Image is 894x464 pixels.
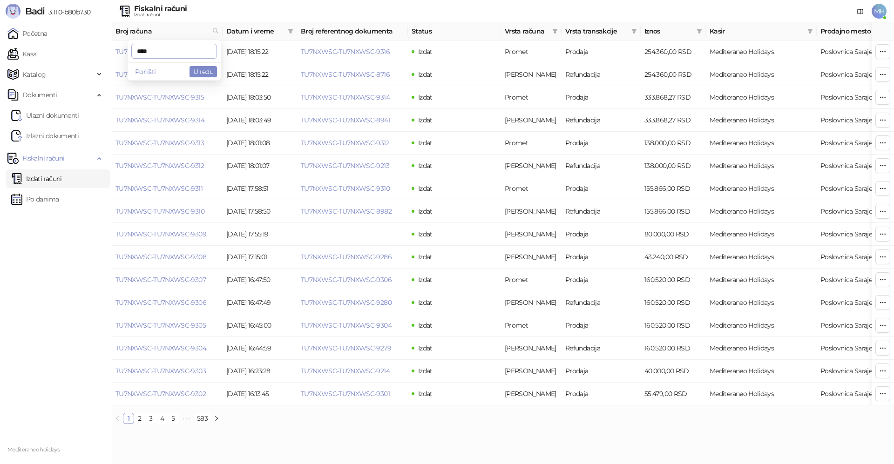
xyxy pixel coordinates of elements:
[135,413,145,424] a: 2
[644,26,693,36] span: Iznos
[134,413,145,424] li: 2
[301,139,389,147] a: TU7NXWSC-TU7NXWSC-9312
[45,8,90,16] span: 3.11.0-b80b730
[408,22,501,40] th: Status
[115,321,206,330] a: TU7NXWSC-TU7NXWSC-9305
[145,413,156,424] li: 3
[297,22,408,40] th: Broj referentnog dokumenta
[501,223,562,246] td: Avans
[112,360,223,383] td: TU7NXWSC-TU7NXWSC-9303
[146,413,156,424] a: 3
[301,47,390,56] a: TU7NXWSC-TU7NXWSC-9316
[706,269,817,291] td: Mediteraneo Holidays
[22,149,64,168] span: Fiskalni računi
[301,390,390,398] a: TU7NXWSC-TU7NXWSC-9301
[706,155,817,177] td: Mediteraneo Holidays
[505,26,549,36] span: Vrsta računa
[641,177,706,200] td: 155.866,00 RSD
[501,109,562,132] td: Avans
[641,132,706,155] td: 138.000,00 RSD
[706,177,817,200] td: Mediteraneo Holidays
[115,390,206,398] a: TU7NXWSC-TU7NXWSC-9302
[501,360,562,383] td: Avans
[301,276,392,284] a: TU7NXWSC-TU7NXWSC-9306
[211,413,222,424] li: Sledeća strana
[697,28,702,34] span: filter
[115,47,204,56] a: TU7NXWSC-TU7NXWSC-9317
[22,86,57,104] span: Dokumenti
[853,4,868,19] a: Dokumentacija
[112,155,223,177] td: TU7NXWSC-TU7NXWSC-9312
[501,314,562,337] td: Promet
[807,28,813,34] span: filter
[872,4,887,19] span: MH
[115,344,206,352] a: TU7NXWSC-TU7NXWSC-9304
[112,223,223,246] td: TU7NXWSC-TU7NXWSC-9309
[301,161,389,170] a: TU7NXWSC-TU7NXWSC-9213
[112,177,223,200] td: TU7NXWSC-TU7NXWSC-9311
[641,155,706,177] td: 138.000,00 RSD
[6,4,20,19] img: Logo
[301,207,392,215] a: TU7NXWSC-TU7NXWSC-8982
[562,337,641,360] td: Refundacija
[223,132,297,155] td: [DATE] 18:01:08
[706,63,817,86] td: Mediteraneo Holidays
[168,413,179,424] li: 5
[706,246,817,269] td: Mediteraneo Holidays
[190,66,217,77] button: U redu
[418,139,433,147] span: Izdat
[214,416,219,421] span: right
[418,321,433,330] span: Izdat
[706,383,817,405] td: Mediteraneo Holidays
[115,184,203,193] a: TU7NXWSC-TU7NXWSC-9311
[115,416,120,421] span: left
[223,109,297,132] td: [DATE] 18:03:49
[418,367,433,375] span: Izdat
[115,139,204,147] a: TU7NXWSC-TU7NXWSC-9313
[112,383,223,405] td: TU7NXWSC-TU7NXWSC-9302
[301,116,390,124] a: TU7NXWSC-TU7NXWSC-8941
[131,66,160,77] button: Poništi
[22,65,46,84] span: Katalog
[115,276,206,284] a: TU7NXWSC-TU7NXWSC-9307
[223,269,297,291] td: [DATE] 16:47:50
[223,177,297,200] td: [DATE] 17:58:51
[301,93,390,101] a: TU7NXWSC-TU7NXWSC-9314
[301,184,390,193] a: TU7NXWSC-TU7NXWSC-9310
[115,93,204,101] a: TU7NXWSC-TU7NXWSC-9315
[288,28,293,34] span: filter
[501,40,562,63] td: Promet
[11,169,62,188] a: Izdati računi
[223,246,297,269] td: [DATE] 17:15:01
[156,413,168,424] li: 4
[115,367,206,375] a: TU7NXWSC-TU7NXWSC-9303
[301,298,392,307] a: TU7NXWSC-TU7NXWSC-9280
[123,413,134,424] a: 1
[112,200,223,223] td: TU7NXWSC-TU7NXWSC-9310
[562,63,641,86] td: Refundacija
[418,116,433,124] span: Izdat
[179,413,194,424] li: Sledećih 5 Strana
[301,253,392,261] a: TU7NXWSC-TU7NXWSC-9286
[501,63,562,86] td: Avans
[223,155,297,177] td: [DATE] 18:01:07
[115,207,204,215] a: TU7NXWSC-TU7NXWSC-9310
[641,291,706,314] td: 160.520,00 RSD
[562,383,641,405] td: Prodaja
[223,360,297,383] td: [DATE] 16:23:28
[806,24,815,38] span: filter
[226,26,284,36] span: Datum i vreme
[115,70,204,79] a: TU7NXWSC-TU7NXWSC-9316
[695,24,704,38] span: filter
[641,269,706,291] td: 160.520,00 RSD
[552,28,558,34] span: filter
[223,200,297,223] td: [DATE] 17:58:50
[418,390,433,398] span: Izdat
[641,86,706,109] td: 333.868,27 RSD
[706,337,817,360] td: Mediteraneo Holidays
[562,109,641,132] td: Refundacija
[11,127,79,145] a: Izlazni dokumenti
[418,344,433,352] span: Izdat
[115,161,204,170] a: TU7NXWSC-TU7NXWSC-9312
[501,291,562,314] td: Avans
